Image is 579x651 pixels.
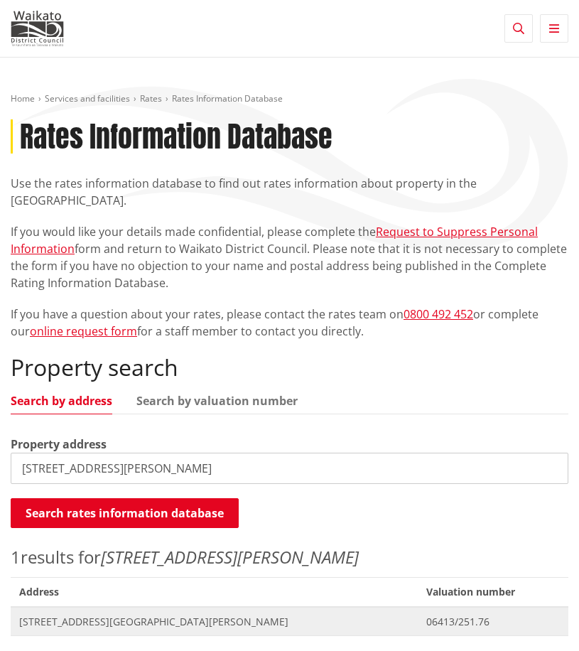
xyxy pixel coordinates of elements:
[11,175,568,209] p: Use the rates information database to find out rates information about property in the [GEOGRAPHI...
[11,545,21,569] span: 1
[140,92,162,104] a: Rates
[20,119,332,154] h1: Rates Information Database
[172,92,283,104] span: Rates Information Database
[45,92,130,104] a: Services and facilities
[11,544,568,570] p: results for
[426,615,560,629] span: 06413/251.76
[11,453,568,484] input: e.g. Duke Street NGARUAWAHIA
[514,591,565,642] iframe: Messenger Launcher
[11,224,538,257] a: Request to Suppress Personal Information
[11,436,107,453] label: Property address
[11,578,418,607] span: Address
[11,395,112,407] a: Search by address
[11,93,568,105] nav: breadcrumb
[136,395,298,407] a: Search by valuation number
[11,223,568,291] p: If you would like your details made confidential, please complete the form and return to Waikato ...
[418,578,568,607] span: Valuation number
[19,615,409,629] span: [STREET_ADDRESS][GEOGRAPHIC_DATA][PERSON_NAME]
[101,545,359,569] em: [STREET_ADDRESS][PERSON_NAME]
[11,306,568,340] p: If you have a question about your rates, please contact the rates team on or complete our for a s...
[11,498,239,528] button: Search rates information database
[11,607,568,636] a: [STREET_ADDRESS][GEOGRAPHIC_DATA][PERSON_NAME] 06413/251.76
[11,354,568,381] h2: Property search
[11,92,35,104] a: Home
[404,306,473,322] a: 0800 492 452
[30,323,137,339] a: online request form
[11,11,64,46] img: Waikato District Council - Te Kaunihera aa Takiwaa o Waikato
